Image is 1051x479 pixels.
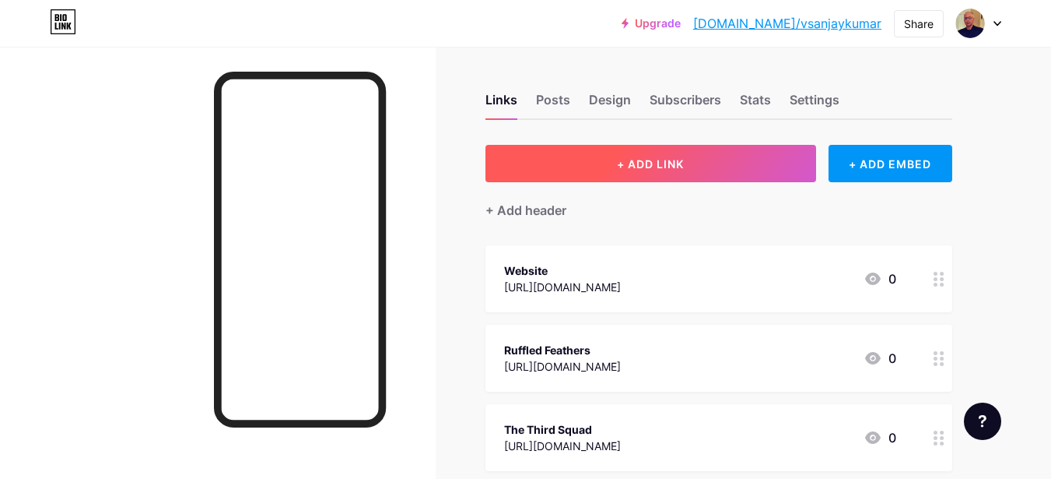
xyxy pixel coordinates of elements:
div: [URL][DOMAIN_NAME] [504,358,621,375]
div: [URL][DOMAIN_NAME] [504,279,621,295]
div: + Add header [485,201,566,220]
div: Stats [740,90,771,118]
div: 0 [864,428,896,447]
div: + ADD EMBED [829,145,952,182]
div: Settings [790,90,839,118]
span: + ADD LINK [617,157,684,171]
a: Upgrade [622,17,681,30]
div: Design [589,90,631,118]
div: Subscribers [650,90,721,118]
div: Ruffled Feathers [504,342,621,358]
div: [URL][DOMAIN_NAME] [504,438,621,454]
div: Links [485,90,517,118]
div: 0 [864,269,896,288]
button: + ADD LINK [485,145,816,182]
div: Website [504,262,621,279]
div: Posts [536,90,570,118]
div: Share [904,16,934,32]
a: [DOMAIN_NAME]/vsanjaykumar [693,14,881,33]
img: vsanjaykumar [955,9,985,38]
div: The Third Squad [504,421,621,438]
div: 0 [864,349,896,368]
